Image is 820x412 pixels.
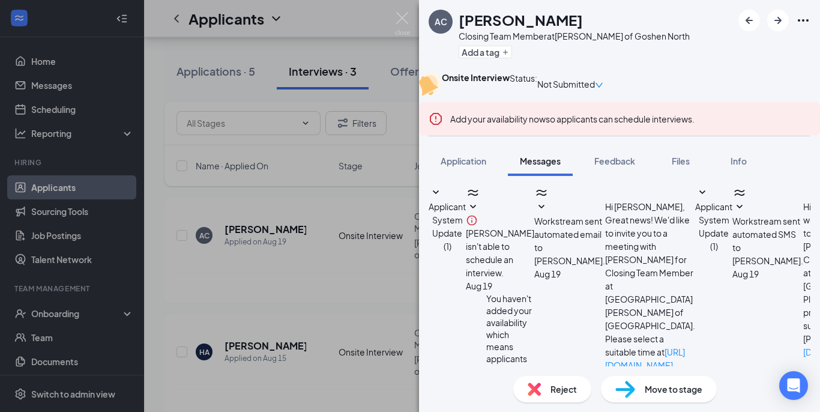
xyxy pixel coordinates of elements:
[435,16,447,28] div: AC
[459,30,690,42] div: Closing Team Member at [PERSON_NAME] of Goshen North
[520,156,561,166] span: Messages
[429,186,466,253] button: SmallChevronDownApplicant System Update (1)
[550,383,577,396] span: Reject
[486,292,534,401] div: You haven't added your availability which means applicants can't schedule interviews.
[459,10,583,30] h1: [PERSON_NAME]
[595,81,603,89] span: down
[466,200,480,214] svg: SmallChevronDown
[695,201,732,252] span: Applicant System Update (1)
[738,10,760,31] button: ArrowLeftNew
[510,71,537,96] div: Status :
[534,200,549,214] svg: SmallChevronDown
[534,216,605,266] span: Workstream sent automated email to [PERSON_NAME].
[450,114,695,124] span: so applicants can schedule interviews.
[645,383,702,396] span: Move to stage
[672,156,690,166] span: Files
[429,112,443,126] svg: Error
[779,371,808,400] div: Open Intercom Messenger
[534,267,561,280] span: Aug 19
[605,213,695,372] p: Great news! We'd like to invite you to a meeting with [PERSON_NAME] for Closing Team Member at [G...
[732,200,747,214] svg: SmallChevronDown
[732,267,759,280] span: Aug 19
[605,200,695,213] p: Hi [PERSON_NAME],
[502,49,509,56] svg: Plus
[466,186,480,200] svg: WorkstreamLogo
[731,156,747,166] span: Info
[450,113,546,125] button: Add your availability now
[459,46,512,58] button: PlusAdd a tag
[742,13,756,28] svg: ArrowLeftNew
[466,228,534,278] span: [PERSON_NAME] isn't able to schedule an interview.
[429,201,466,252] span: Applicant System Update (1)
[466,214,478,226] svg: Info
[796,13,810,28] svg: Ellipses
[442,72,510,83] b: Onsite Interview
[537,77,595,91] span: Not Submitted
[441,156,486,166] span: Application
[429,186,443,200] svg: SmallChevronDown
[771,13,785,28] svg: ArrowRight
[466,279,492,292] span: Aug 19
[534,186,549,200] svg: WorkstreamLogo
[732,216,803,266] span: Workstream sent automated SMS to [PERSON_NAME].
[695,186,710,200] svg: SmallChevronDown
[594,156,635,166] span: Feedback
[732,186,747,200] svg: WorkstreamLogo
[767,10,789,31] button: ArrowRight
[695,186,732,253] button: SmallChevronDownApplicant System Update (1)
